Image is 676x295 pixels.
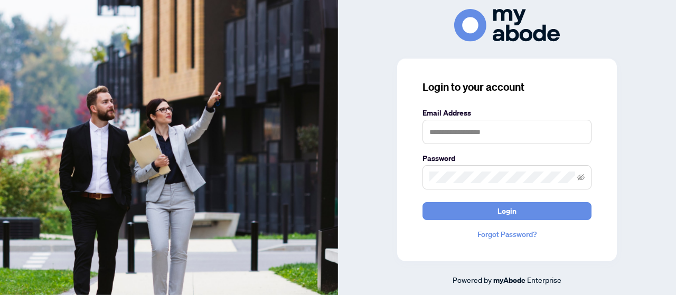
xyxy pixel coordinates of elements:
img: ma-logo [454,9,560,41]
span: Enterprise [527,275,561,284]
span: eye-invisible [577,174,585,181]
a: myAbode [493,274,525,286]
a: Forgot Password? [422,229,591,240]
label: Password [422,153,591,164]
span: Login [497,203,517,220]
button: Login [422,202,591,220]
h3: Login to your account [422,80,591,94]
span: Powered by [453,275,492,284]
label: Email Address [422,107,591,119]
